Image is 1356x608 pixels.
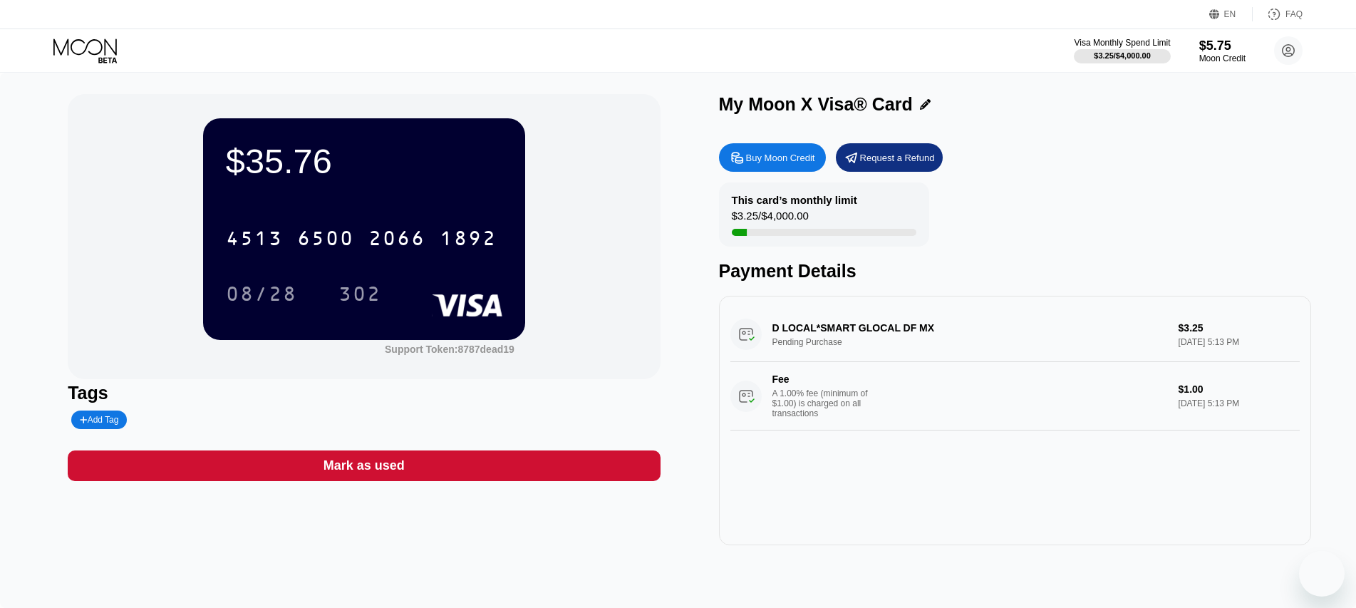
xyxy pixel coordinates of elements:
[732,210,809,229] div: $3.25 / $4,000.00
[772,388,879,418] div: A 1.00% fee (minimum of $1.00) is charged on all transactions
[1094,51,1151,60] div: $3.25 / $4,000.00
[1224,9,1236,19] div: EN
[719,94,913,115] div: My Moon X Visa® Card
[1285,9,1303,19] div: FAQ
[68,450,660,481] div: Mark as used
[71,411,127,429] div: Add Tag
[746,152,815,164] div: Buy Moon Credit
[860,152,935,164] div: Request a Refund
[730,362,1300,431] div: FeeA 1.00% fee (minimum of $1.00) is charged on all transactions$1.00[DATE] 5:13 PM
[772,373,872,385] div: Fee
[68,383,660,403] div: Tags
[324,458,405,474] div: Mark as used
[719,261,1311,282] div: Payment Details
[1299,551,1345,597] iframe: Button to launch messaging window
[1179,383,1300,395] div: $1.00
[1199,53,1246,63] div: Moon Credit
[385,344,514,355] div: Support Token:8787dead19
[80,415,118,425] div: Add Tag
[226,229,283,252] div: 4513
[215,276,308,311] div: 08/28
[338,284,381,307] div: 302
[297,229,354,252] div: 6500
[328,276,392,311] div: 302
[1199,38,1246,63] div: $5.75Moon Credit
[1199,38,1246,53] div: $5.75
[226,141,502,181] div: $35.76
[1253,7,1303,21] div: FAQ
[368,229,425,252] div: 2066
[1074,38,1170,48] div: Visa Monthly Spend Limit
[732,194,857,206] div: This card’s monthly limit
[385,344,514,355] div: Support Token: 8787dead19
[217,220,505,256] div: 4513650020661892
[440,229,497,252] div: 1892
[1179,398,1300,408] div: [DATE] 5:13 PM
[226,284,297,307] div: 08/28
[719,143,826,172] div: Buy Moon Credit
[836,143,943,172] div: Request a Refund
[1209,7,1253,21] div: EN
[1074,38,1170,63] div: Visa Monthly Spend Limit$3.25/$4,000.00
